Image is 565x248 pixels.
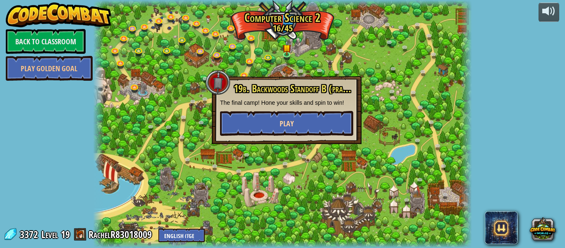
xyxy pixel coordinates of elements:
[41,228,58,241] span: Level
[539,2,559,22] button: Adjust volume
[20,228,41,241] span: 3372
[280,118,294,129] span: Play
[234,82,361,96] span: 19b. Backwoods Standoff B (practice)
[89,228,154,241] a: RachelR83018009
[6,2,112,27] img: CodeCombat - Learn how to code by playing a game
[220,99,353,107] p: The final camp! Hone your skills and spin to win!
[6,56,93,81] a: Play Golden Goal
[61,228,70,241] span: 19
[220,111,353,136] button: Play
[6,29,86,54] a: Back to Classroom
[282,40,291,55] img: level-banner-started.png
